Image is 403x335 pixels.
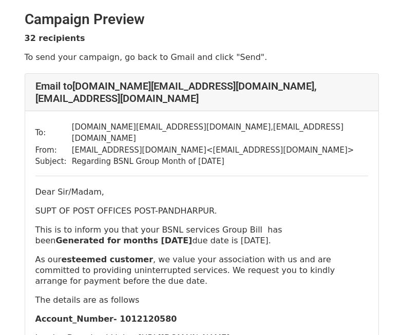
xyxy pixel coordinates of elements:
h2: Campaign Preview [25,11,379,28]
strong: Generated for months [DATE] [55,236,192,245]
td: [EMAIL_ADDRESS][DOMAIN_NAME] < [EMAIL_ADDRESS][DOMAIN_NAME] > [72,144,368,156]
strong: esteemed customer [61,255,153,264]
td: From: [35,144,72,156]
p: As our , we value your association with us and are committed to providing uninterrupted services.... [35,254,368,286]
p: SUPT OF POST OFFICES POST-PANDHARPUR. [35,205,368,216]
h4: Email to [DOMAIN_NAME][EMAIL_ADDRESS][DOMAIN_NAME] , [EMAIL_ADDRESS][DOMAIN_NAME] [35,80,368,104]
p: Dear Sir/Madam, [35,186,368,197]
b: Account_Number- 1012120580 [35,314,177,324]
td: Regarding BSNL Group Month of [DATE] [72,156,368,167]
p: This is to inform you that your BSNL services Group Bill has been due date is [DATE]. [35,224,368,246]
p: To send your campaign, go back to Gmail and click "Send". [25,52,379,62]
strong: 32 recipients [25,33,85,43]
td: [DOMAIN_NAME][EMAIL_ADDRESS][DOMAIN_NAME] , [EMAIL_ADDRESS][DOMAIN_NAME] [72,121,368,144]
p: The details are as follows [35,295,368,305]
td: Subject: [35,156,72,167]
td: To: [35,121,72,144]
